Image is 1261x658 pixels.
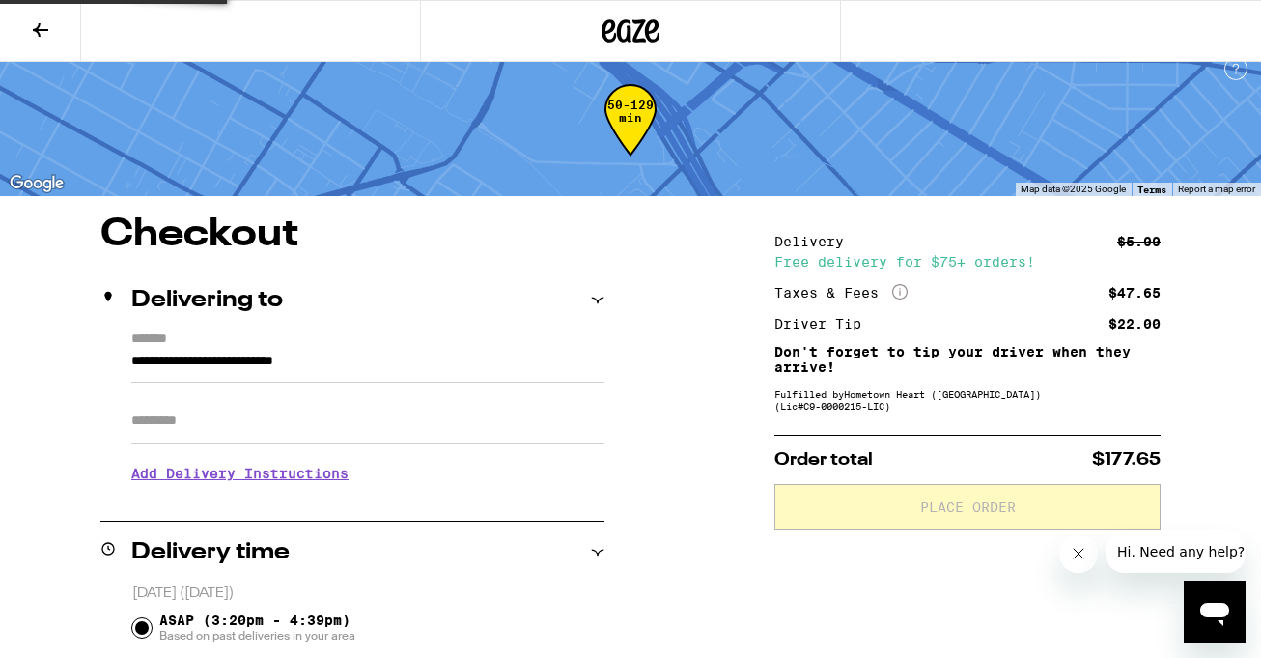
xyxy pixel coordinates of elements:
[1092,451,1161,469] span: $177.65
[774,484,1161,530] button: Place Order
[1108,286,1161,300] div: $47.65
[774,284,908,301] div: Taxes & Fees
[774,388,1161,412] div: Fulfilled by Hometown Heart ([GEOGRAPHIC_DATA]) (Lic# C9-0000215-LIC )
[604,99,657,171] div: 50-129 min
[774,317,875,330] div: Driver Tip
[159,628,355,644] span: Based on past deliveries in your area
[132,585,604,603] p: [DATE] ([DATE])
[5,171,69,196] img: Google
[1184,581,1246,643] iframe: Button to launch messaging window
[774,451,873,469] span: Order total
[159,613,355,644] span: ASAP (3:20pm - 4:39pm)
[774,235,857,248] div: Delivery
[774,255,1161,269] div: Free delivery for $75+ orders!
[5,171,69,196] a: Open this area in Google Maps (opens a new window)
[1178,184,1255,194] a: Report a map error
[1108,317,1161,330] div: $22.00
[131,541,290,564] h2: Delivery time
[1117,235,1161,248] div: $5.00
[920,501,1016,514] span: Place Order
[131,289,283,312] h2: Delivering to
[774,344,1161,375] p: Don't forget to tip your driver when they arrive!
[1021,184,1126,194] span: Map data ©2025 Google
[131,451,604,496] h3: Add Delivery Instructions
[131,496,604,511] p: We'll contact you at [PHONE_NUMBER] when we arrive
[100,215,604,254] h1: Checkout
[1059,534,1098,573] iframe: Close message
[1137,184,1166,195] a: Terms
[1106,530,1246,573] iframe: Message from company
